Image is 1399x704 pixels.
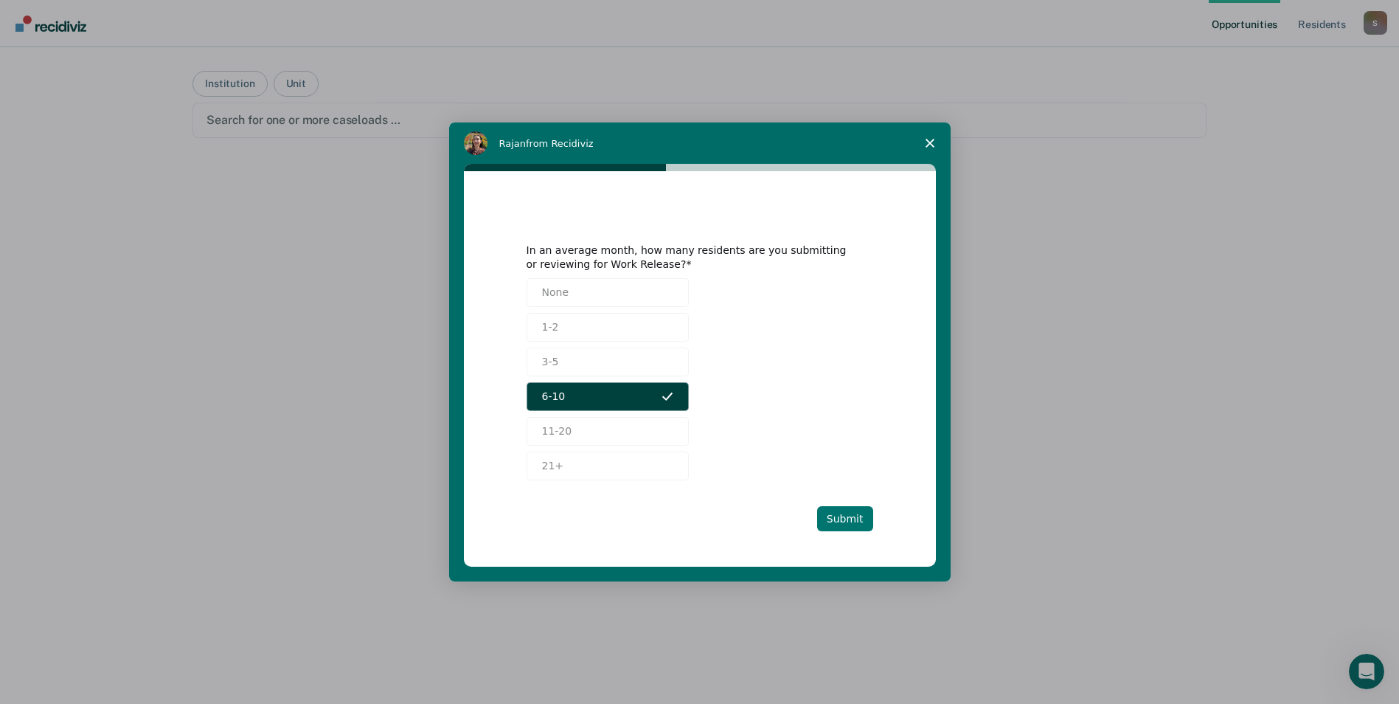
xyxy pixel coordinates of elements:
img: Profile image for Rajan [464,131,487,155]
button: 6-10 [527,382,689,411]
button: 21+ [527,452,689,480]
span: 21+ [542,458,564,474]
span: Close survey [909,122,951,164]
button: None [527,278,689,307]
button: 1-2 [527,313,689,342]
span: 3-5 [542,354,559,370]
span: 11-20 [542,424,572,439]
span: 1-2 [542,320,559,335]
button: 3-5 [527,348,689,376]
button: 11-20 [527,417,689,446]
span: Rajan [499,138,527,149]
span: from Recidiviz [526,138,594,149]
button: Submit [817,506,873,531]
div: In an average month, how many residents are you submitting or reviewing for Work Release? [527,244,851,270]
span: 6-10 [542,389,566,404]
span: None [542,285,569,300]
